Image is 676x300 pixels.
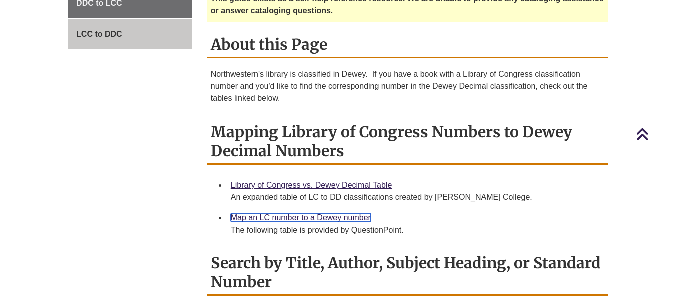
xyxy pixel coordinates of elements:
div: An expanded table of LC to DD classifications created by [PERSON_NAME] College. [231,191,600,203]
a: Library of Congress vs. Dewey Decimal Table [231,181,392,189]
a: Back to Top [636,127,673,141]
h2: Search by Title, Author, Subject Heading, or Standard Number [207,250,608,296]
h2: About this Page [207,32,608,58]
a: LCC to DDC [68,19,192,49]
div: The following table is provided by QuestionPoint. [231,224,600,236]
p: Northwestern's library is classified in Dewey. If you have a book with a Library of Congress clas... [211,68,604,104]
span: LCC to DDC [76,30,122,38]
h2: Mapping Library of Congress Numbers to Dewey Decimal Numbers [207,119,608,165]
a: Map an LC number to a Dewey number [231,213,371,222]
